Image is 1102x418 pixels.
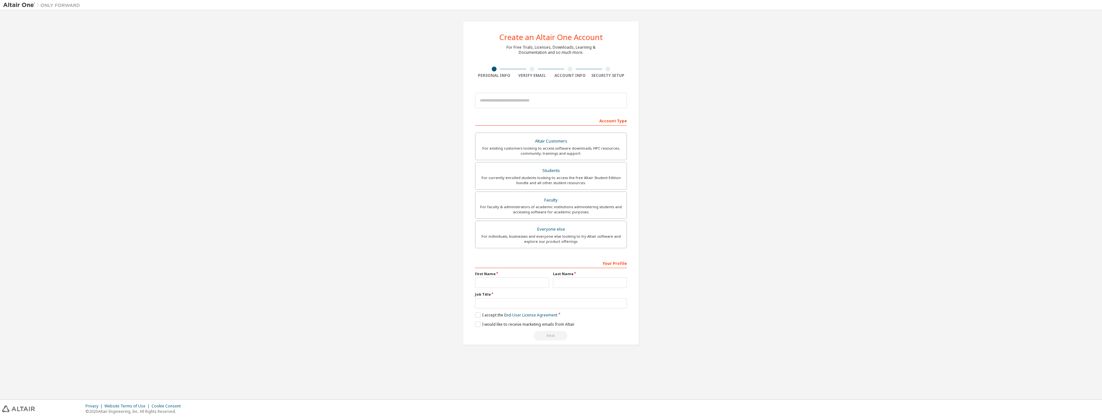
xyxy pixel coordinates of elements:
[499,33,603,41] div: Create an Altair One Account
[3,2,83,8] img: Altair One
[104,404,152,409] div: Website Terms of Use
[479,204,623,215] div: For faculty & administrators of academic institutions administering students and accessing softwa...
[152,404,185,409] div: Cookie Consent
[551,73,589,78] div: Account Info
[2,406,35,412] img: altair_logo.svg
[479,225,623,234] div: Everyone else
[553,271,627,276] label: Last Name
[86,409,185,414] p: © 2025 Altair Engineering, Inc. All Rights Reserved.
[86,404,104,409] div: Privacy
[475,331,627,340] div: Read and acccept EULA to continue
[479,234,623,244] div: For individuals, businesses and everyone else looking to try Altair software and explore our prod...
[506,45,596,55] div: For Free Trials, Licenses, Downloads, Learning & Documentation and so much more.
[475,73,513,78] div: Personal Info
[479,146,623,156] div: For existing customers looking to access software downloads, HPC resources, community, trainings ...
[513,73,551,78] div: Verify Email
[504,312,557,318] a: End-User License Agreement
[589,73,627,78] div: Security Setup
[479,166,623,175] div: Students
[479,137,623,146] div: Altair Customers
[475,312,557,318] label: I accept the
[479,175,623,185] div: For currently enrolled students looking to access the free Altair Student Edition bundle and all ...
[475,322,575,327] label: I would like to receive marketing emails from Altair
[475,115,627,126] div: Account Type
[475,271,549,276] label: First Name
[479,196,623,205] div: Faculty
[475,292,627,297] label: Job Title
[475,258,627,268] div: Your Profile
